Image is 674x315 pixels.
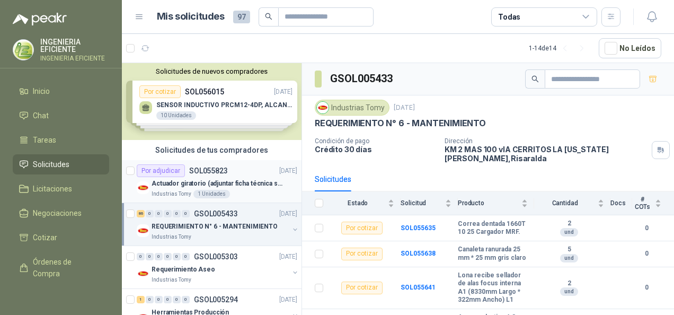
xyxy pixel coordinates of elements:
[126,67,297,75] button: Solicitudes de nuevos compradores
[330,199,386,207] span: Estado
[137,210,145,217] div: 86
[146,296,154,303] div: 0
[33,85,50,97] span: Inicio
[33,183,72,195] span: Licitaciones
[560,254,578,262] div: und
[534,191,610,215] th: Cantidad
[534,246,604,254] b: 5
[155,296,163,303] div: 0
[194,253,238,260] p: GSOL005303
[33,134,56,146] span: Tareas
[193,190,230,198] div: 1 Unidades
[632,283,661,293] b: 0
[401,224,436,232] a: SOL055635
[315,118,486,129] p: REQUERIMIENTO N° 6 - MANTENIMIENTO
[13,13,67,25] img: Logo peakr
[330,71,394,87] h3: GSOL005433
[265,13,272,20] span: search
[155,253,163,260] div: 0
[13,252,109,284] a: Órdenes de Compra
[560,287,578,296] div: und
[632,191,674,215] th: # COTs
[152,265,215,275] p: Requerimiento Aseo
[13,227,109,248] a: Cotizar
[173,296,181,303] div: 0
[33,110,49,121] span: Chat
[279,295,297,305] p: [DATE]
[531,75,539,83] span: search
[182,210,190,217] div: 0
[279,209,297,219] p: [DATE]
[40,55,109,62] p: INGENIERIA EFICIENTE
[401,284,436,291] a: SOL055641
[122,63,301,140] div: Solicitudes de nuevos compradoresPor cotizarSOL056015[DATE] SENSOR INDUCTIVO PRCM12-4DP, ALCANCE ...
[315,173,351,185] div: Solicitudes
[164,253,172,260] div: 0
[341,248,383,260] div: Por cotizar
[33,256,99,279] span: Órdenes de Compra
[13,203,109,223] a: Negociaciones
[33,207,82,219] span: Negociaciones
[152,233,191,241] p: Industrias Tomy
[632,196,653,211] span: # COTs
[458,191,534,215] th: Producto
[632,249,661,259] b: 0
[458,272,528,304] b: Lona recibe sellador de alas focus interna A1 (8330mm Largo * 322mm Ancho) L1
[137,253,145,260] div: 0
[137,164,185,177] div: Por adjudicar
[341,282,383,294] div: Por cotizar
[13,288,109,308] a: Remisiones
[534,220,604,228] b: 2
[164,296,172,303] div: 0
[279,252,297,262] p: [DATE]
[152,276,191,284] p: Industrias Tomy
[194,210,238,217] p: GSOL005433
[13,106,109,126] a: Chat
[315,100,389,116] div: Industrias Tomy
[137,296,145,303] div: 1
[13,40,33,60] img: Company Logo
[155,210,163,217] div: 0
[315,137,436,145] p: Condición de pago
[560,228,578,237] div: und
[458,199,519,207] span: Producto
[137,267,149,280] img: Company Logo
[445,145,648,163] p: KM 2 MAS 100 vIA CERRITOS LA [US_STATE] [PERSON_NAME] , Risaralda
[534,199,596,207] span: Cantidad
[401,199,443,207] span: Solicitud
[458,246,528,262] b: Canaleta ranurada 25 mm * 25 mm gris claro
[529,40,590,57] div: 1 - 14 de 14
[182,253,190,260] div: 0
[152,179,283,189] p: Actuador giratorio (adjuntar ficha técnica si es diferente a festo)
[173,253,181,260] div: 0
[279,166,297,176] p: [DATE]
[182,296,190,303] div: 0
[498,11,520,23] div: Todas
[330,191,401,215] th: Estado
[173,210,181,217] div: 0
[13,130,109,150] a: Tareas
[13,154,109,174] a: Solicitudes
[445,137,648,145] p: Dirección
[13,81,109,101] a: Inicio
[146,210,154,217] div: 0
[341,222,383,234] div: Por cotizar
[122,160,301,203] a: Por adjudicarSOL055823[DATE] Company LogoActuador giratorio (adjuntar ficha técnica si es diferen...
[401,250,436,257] a: SOL055638
[610,191,632,215] th: Docs
[137,181,149,194] img: Company Logo
[146,253,154,260] div: 0
[122,140,301,160] div: Solicitudes de tus compradores
[164,210,172,217] div: 0
[632,223,661,233] b: 0
[194,296,238,303] p: GSOL005294
[137,250,299,284] a: 0 0 0 0 0 0 GSOL005303[DATE] Company LogoRequerimiento AseoIndustrias Tomy
[137,207,299,241] a: 86 0 0 0 0 0 GSOL005433[DATE] Company LogoREQUERIMIENTO N° 6 - MANTENIMIENTOIndustrias Tomy
[233,11,250,23] span: 97
[317,102,329,113] img: Company Logo
[13,179,109,199] a: Licitaciones
[152,190,191,198] p: Industrias Tomy
[315,145,436,154] p: Crédito 30 días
